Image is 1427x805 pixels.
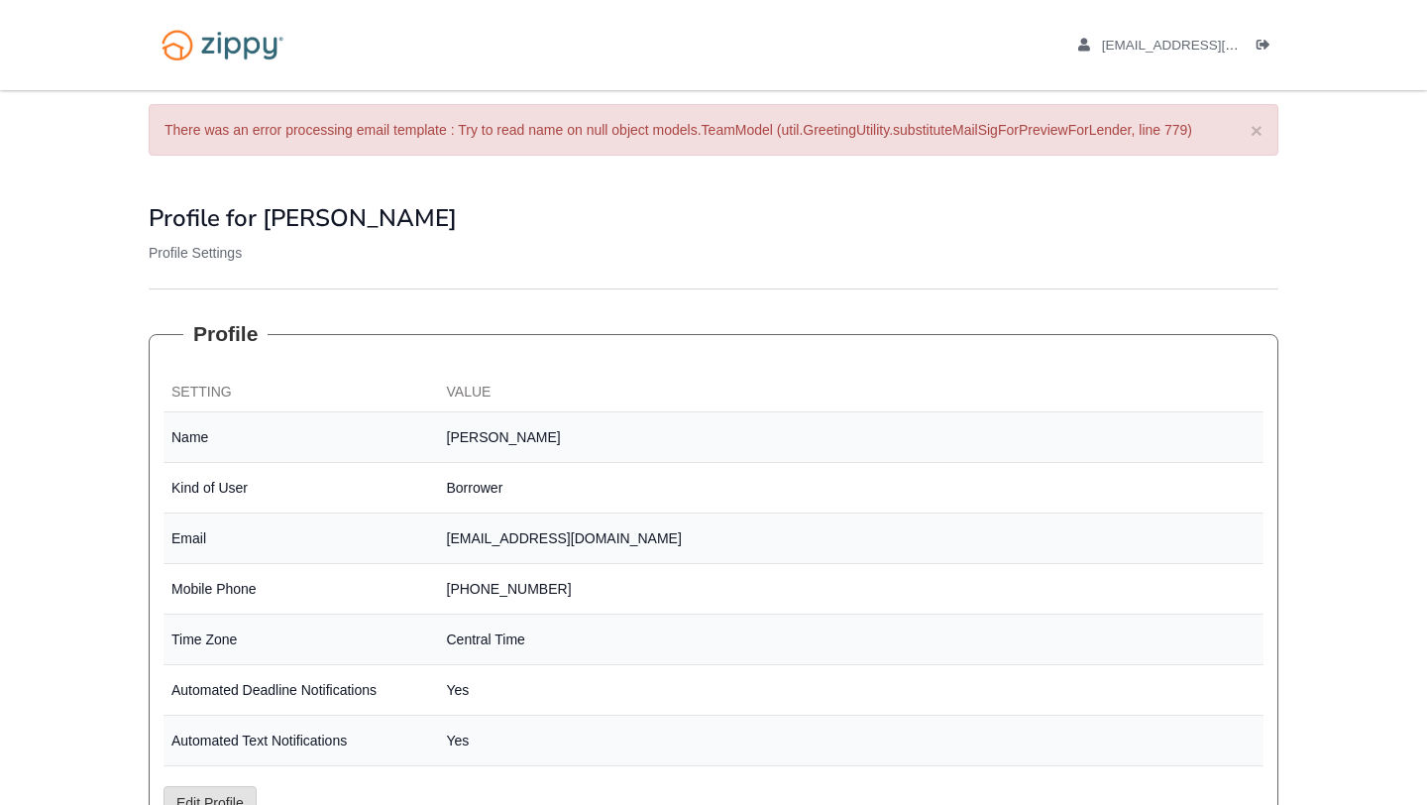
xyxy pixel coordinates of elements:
[149,205,1278,231] h1: Profile for [PERSON_NAME]
[439,514,1264,564] td: [EMAIL_ADDRESS][DOMAIN_NAME]
[183,319,268,349] legend: Profile
[164,514,439,564] td: Email
[164,463,439,514] td: Kind of User
[1257,38,1278,57] a: Log out
[439,665,1264,716] td: Yes
[164,615,439,665] td: Time Zone
[439,374,1264,412] th: Value
[164,716,439,766] td: Automated Text Notifications
[164,374,439,412] th: Setting
[439,564,1264,615] td: [PHONE_NUMBER]
[164,665,439,716] td: Automated Deadline Notifications
[439,716,1264,766] td: Yes
[149,243,1278,263] p: Profile Settings
[149,20,296,70] img: Logo
[439,615,1264,665] td: Central Time
[1078,38,1329,57] a: edit profile
[1102,38,1329,53] span: hjf0763@gmail.com
[164,412,439,463] td: Name
[164,564,439,615] td: Mobile Phone
[439,463,1264,514] td: Borrower
[149,104,1278,156] div: There was an error processing email template : Try to read name on null object models.TeamModel (...
[1251,120,1262,141] button: ×
[439,412,1264,463] td: [PERSON_NAME]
